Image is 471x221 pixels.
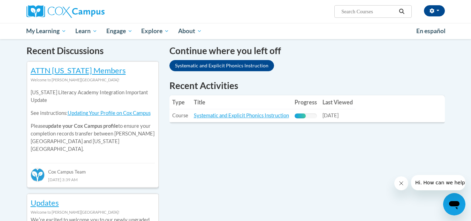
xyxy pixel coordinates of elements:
[194,112,289,118] a: Systematic and Explicit Phonics Instruction
[31,163,155,176] div: Cox Campus Team
[416,27,446,35] span: En español
[31,66,126,75] a: ATTN [US_STATE] Members
[341,7,396,16] input: Search Courses
[22,23,71,39] a: My Learning
[396,7,407,16] button: Search
[137,23,174,39] a: Explore
[322,112,339,118] span: [DATE]
[31,109,155,117] p: See instructions:
[68,110,151,116] a: Updating Your Profile on Cox Campus
[169,95,191,109] th: Type
[26,44,159,58] h4: Recent Discussions
[31,208,155,216] div: Welcome to [PERSON_NAME][GEOGRAPHIC_DATA]!
[31,176,155,183] div: [DATE] 3:39 AM
[71,23,102,39] a: Learn
[31,198,59,207] a: Updates
[31,76,155,84] div: Welcome to [PERSON_NAME][GEOGRAPHIC_DATA]!
[412,24,450,38] a: En español
[443,193,465,215] iframe: Button to launch messaging window
[292,95,320,109] th: Progress
[31,168,45,182] img: Cox Campus Team
[178,27,202,35] span: About
[141,27,169,35] span: Explore
[295,113,306,118] div: Progress, %
[4,5,56,10] span: Hi. How can we help?
[320,95,356,109] th: Last Viewed
[169,44,445,58] h4: Continue where you left off
[411,175,465,190] iframe: Message from company
[75,27,97,35] span: Learn
[26,5,159,18] a: Cox Campus
[394,176,408,190] iframe: Close message
[169,79,445,92] h1: Recent Activities
[31,89,155,104] p: [US_STATE] Literacy Academy Integration Important Update
[172,112,188,118] span: Course
[16,23,455,39] div: Main menu
[106,27,132,35] span: Engage
[174,23,206,39] a: About
[26,5,105,18] img: Cox Campus
[31,84,155,158] div: Please to ensure your completion records transfer between [PERSON_NAME][GEOGRAPHIC_DATA] and [US_...
[424,5,445,16] button: Account Settings
[169,60,274,71] a: Systematic and Explicit Phonics Instruction
[45,123,118,129] b: update your Cox Campus profile
[191,95,292,109] th: Title
[26,27,66,35] span: My Learning
[102,23,137,39] a: Engage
